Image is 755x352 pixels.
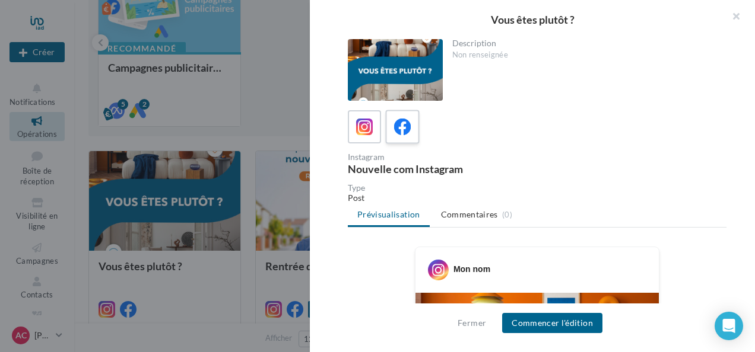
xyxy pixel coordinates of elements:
div: Nouvelle com Instagram [348,164,532,174]
div: Vous êtes plutôt ? [329,14,736,25]
span: (0) [502,210,512,219]
button: Commencer l'édition [502,313,602,333]
div: Non renseignée [452,50,718,60]
div: Mon nom [453,263,490,275]
span: Commentaires [441,209,498,220]
div: Post [348,192,727,204]
div: Description [452,39,718,47]
div: Open Intercom Messenger [715,312,743,340]
button: Fermer [453,316,491,330]
div: Type [348,184,727,192]
div: Instagram [348,153,532,161]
